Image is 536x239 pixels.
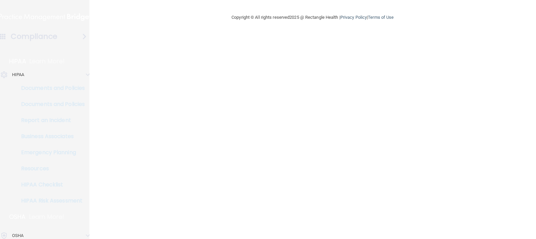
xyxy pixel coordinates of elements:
p: Learn More! [29,213,65,221]
h4: Compliance [11,32,57,41]
p: Emergency Planning [4,149,96,156]
p: HIPAA Risk Assessment [4,197,96,204]
p: Report an Incident [4,117,96,124]
p: HIPAA [9,57,26,65]
p: HIPAA Checklist [4,181,96,188]
p: Documents and Policies [4,85,96,92]
p: HIPAA [12,71,24,79]
p: Resources [4,165,96,172]
a: Privacy Policy [340,15,367,20]
p: OSHA [9,213,26,221]
p: Learn More! [29,57,65,65]
div: Copyright © All rights reserved 2025 @ Rectangle Health | | [190,7,435,28]
a: Terms of Use [368,15,394,20]
p: Documents and Policies [4,101,96,108]
p: Business Associates [4,133,96,140]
